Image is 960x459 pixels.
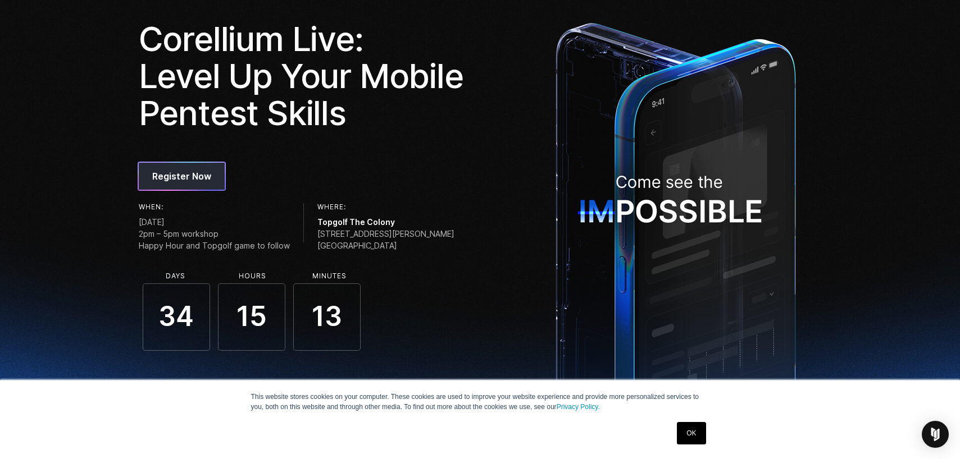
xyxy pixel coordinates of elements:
span: [DATE] [139,216,290,228]
span: Register Now [152,169,211,183]
span: 13 [293,283,361,351]
span: 2pm – 5pm workshop Happy Hour and Topgolf game to follow [139,228,290,251]
p: This website stores cookies on your computer. These cookies are used to improve your website expe... [251,392,709,412]
li: Minutes [296,272,363,280]
img: ImpossibleDevice_1x [550,16,802,408]
li: Hours [219,272,286,280]
h1: Corellium Live: Level Up Your Mobile Pentest Skills [139,20,472,131]
a: Register Now [139,163,225,190]
span: Topgolf The Colony [317,216,454,228]
span: 34 [143,283,210,351]
li: Days [142,272,210,280]
div: Open Intercom Messenger [922,421,949,448]
h6: Where: [317,203,454,211]
a: OK [677,422,706,444]
a: Privacy Policy. [557,403,600,411]
span: [STREET_ADDRESS][PERSON_NAME] [GEOGRAPHIC_DATA] [317,228,454,251]
h6: When: [139,203,290,211]
span: 15 [218,283,285,351]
